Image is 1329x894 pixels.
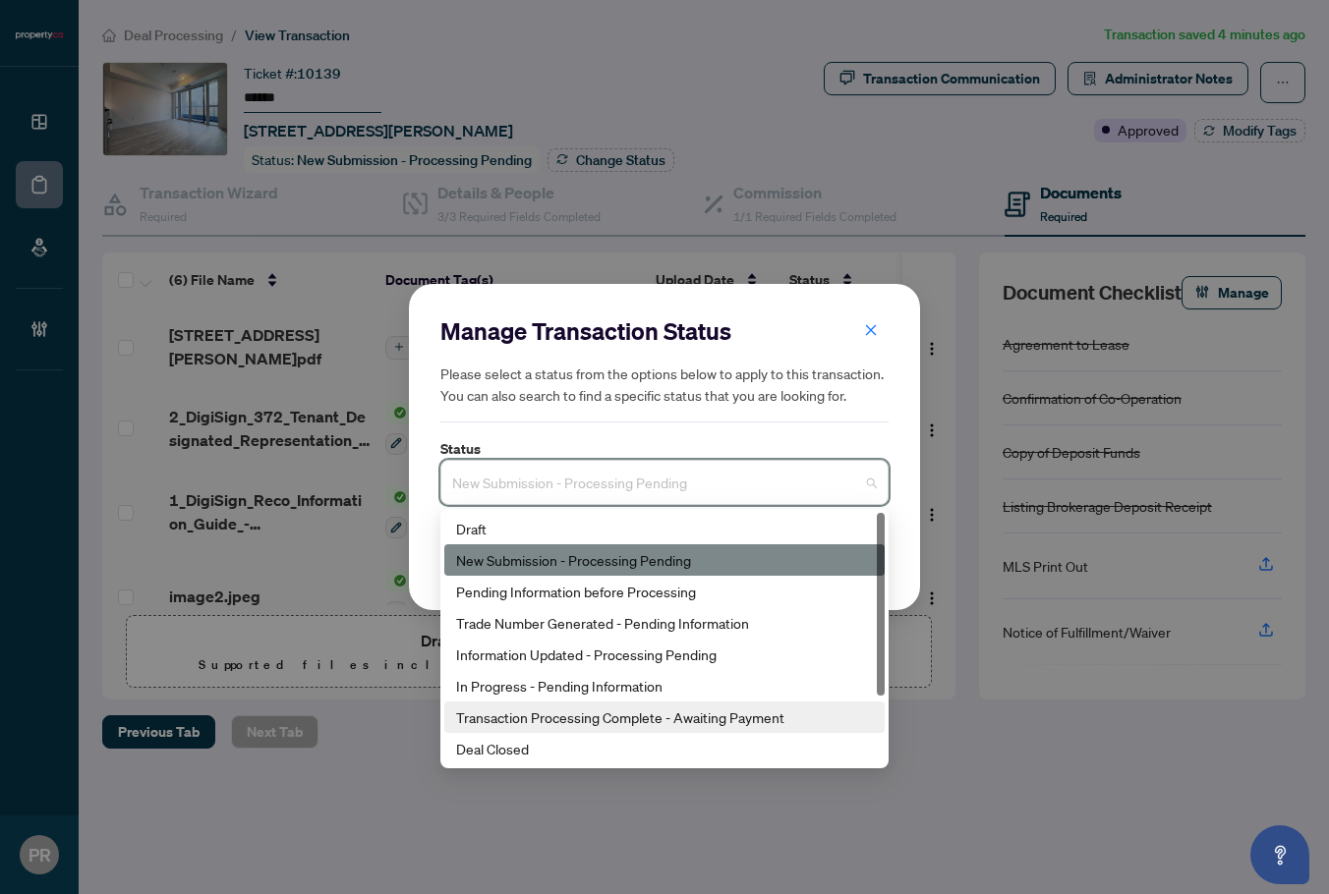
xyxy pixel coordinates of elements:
label: Status [440,438,889,460]
div: Information Updated - Processing Pending [444,639,885,670]
div: Pending Information before Processing [444,576,885,607]
div: Transaction Processing Complete - Awaiting Payment [456,706,873,728]
button: Open asap [1250,825,1309,884]
h5: Please select a status from the options below to apply to this transaction. You can also search t... [440,363,889,406]
h2: Manage Transaction Status [440,315,889,347]
div: Draft [444,513,885,544]
div: In Progress - Pending Information [444,670,885,701]
div: Draft [456,518,873,539]
span: close [864,323,878,337]
div: Transaction Processing Complete - Awaiting Payment [444,701,885,733]
div: New Submission - Processing Pending [456,549,873,571]
div: Trade Number Generated - Pending Information [456,612,873,634]
div: Pending Information before Processing [456,581,873,602]
div: Deal Closed [444,733,885,764]
div: Trade Number Generated - Pending Information [444,607,885,639]
div: In Progress - Pending Information [456,675,873,697]
span: New Submission - Processing Pending [452,464,877,501]
div: Information Updated - Processing Pending [456,643,873,665]
div: Deal Closed [456,738,873,759]
div: New Submission - Processing Pending [444,544,885,576]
